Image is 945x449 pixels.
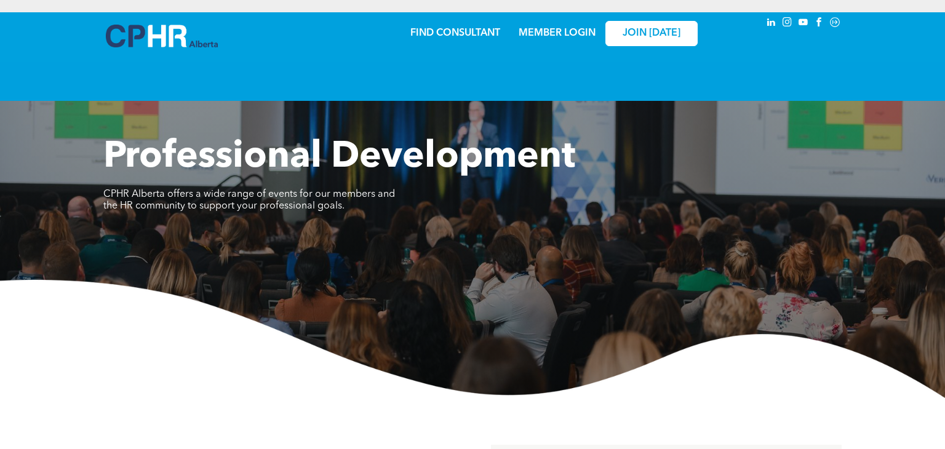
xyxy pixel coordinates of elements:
[812,15,826,32] a: facebook
[519,28,596,38] a: MEMBER LOGIN
[410,28,500,38] a: FIND CONSULTANT
[103,189,395,211] span: CPHR Alberta offers a wide range of events for our members and the HR community to support your p...
[780,15,794,32] a: instagram
[828,15,842,32] a: Social network
[764,15,778,32] a: linkedin
[106,25,218,47] img: A blue and white logo for cp alberta
[796,15,810,32] a: youtube
[605,21,698,46] a: JOIN [DATE]
[103,139,575,176] span: Professional Development
[623,28,680,39] span: JOIN [DATE]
